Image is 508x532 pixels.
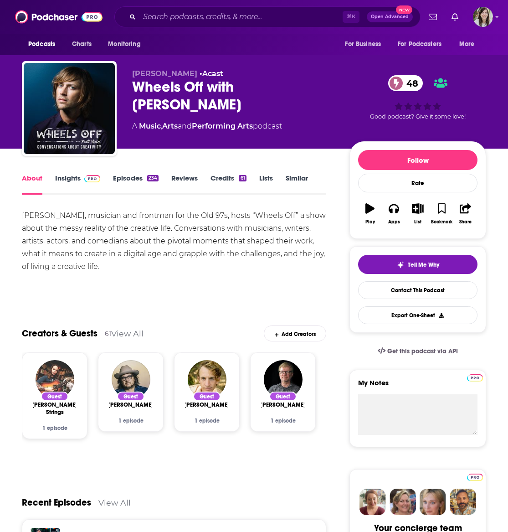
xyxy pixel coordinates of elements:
div: Apps [388,219,400,225]
img: Podchaser Pro [467,474,483,481]
button: Share [454,197,477,230]
button: Apps [382,197,405,230]
span: [PERSON_NAME] [184,401,230,408]
div: 48Good podcast? Give it some love! [349,69,486,126]
a: Credits61 [210,174,246,195]
a: Carl Newman [260,401,306,408]
a: Charts [66,36,97,53]
div: 61 [239,175,246,181]
div: Guest [117,392,144,401]
button: open menu [22,36,67,53]
img: Wheels Off with Rhett Miller [24,63,115,154]
a: Pro website [467,472,483,481]
span: Good podcast? Give it some love! [370,113,466,120]
div: Share [459,219,472,225]
div: Add Creators [264,325,326,341]
span: [PERSON_NAME] Strings [32,401,77,416]
img: User Profile [473,7,493,27]
button: List [406,197,430,230]
button: Open AdvancedNew [367,11,413,22]
div: Bookmark [431,219,452,225]
img: Buck Meek [188,360,226,399]
div: Guest [269,392,297,401]
a: Episodes234 [113,174,159,195]
span: • [200,69,223,78]
button: Bookmark [430,197,453,230]
a: Get this podcast via API [370,340,465,362]
a: Music [139,122,161,130]
a: Performing Arts [192,122,253,130]
span: 48 [397,75,423,91]
a: Show notifications dropdown [448,9,462,25]
a: Creators & Guests [22,328,97,339]
a: Lists [259,174,273,195]
span: New [396,5,412,14]
a: Show notifications dropdown [425,9,441,25]
input: Search podcasts, credits, & more... [139,10,343,24]
div: A podcast [132,121,282,132]
button: tell me why sparkleTell Me Why [358,255,477,274]
img: Podchaser - Follow, Share and Rate Podcasts [15,8,103,26]
div: Search podcasts, credits, & more... [114,6,421,27]
img: Podchaser Pro [467,374,483,382]
div: 1 episode [185,418,228,424]
div: List [414,219,421,225]
button: Export One-Sheet [358,306,477,324]
button: open menu [102,36,152,53]
div: Guest [41,392,68,401]
div: 1 episode [262,418,304,424]
a: Contact This Podcast [358,281,477,299]
a: Reviews [171,174,198,195]
img: Billy Strings [36,360,74,399]
img: Carl Newman [264,360,303,399]
a: InsightsPodchaser Pro [55,174,100,195]
a: Buck Meek [184,401,230,408]
a: Jeff Tweedy [112,360,150,399]
div: [PERSON_NAME], musician and frontman for the Old 97s, hosts “Wheels Off” a show about the messy r... [22,209,326,273]
div: Guest [193,392,221,401]
div: 234 [147,175,159,181]
span: , [161,122,162,130]
button: open menu [453,36,486,53]
a: Jeff Tweedy [108,401,154,408]
a: View All [111,329,144,338]
span: [PERSON_NAME] [260,401,306,408]
div: 1 episode [109,418,152,424]
a: Acast [202,69,223,78]
span: and [178,122,192,130]
a: View All [98,498,131,507]
span: Monitoring [108,38,140,51]
img: Barbara Profile [390,489,416,515]
span: Tell Me Why [408,261,439,269]
span: More [459,38,475,51]
label: My Notes [358,378,477,394]
button: open menu [392,36,455,53]
a: 48 [388,75,423,91]
a: Similar [286,174,308,195]
div: Rate [358,174,477,192]
button: Play [358,197,382,230]
span: [PERSON_NAME] [108,401,154,408]
span: ⌘ K [343,11,359,23]
img: Jules Profile [420,489,446,515]
button: open menu [339,36,392,53]
div: Play [365,219,375,225]
button: Show profile menu [473,7,493,27]
span: For Podcasters [398,38,441,51]
a: Recent Episodes [22,497,91,508]
span: Open Advanced [371,15,409,19]
img: Sydney Profile [359,489,386,515]
a: Pro website [467,373,483,382]
a: Arts [162,122,178,130]
span: Get this podcast via API [387,347,458,355]
span: Charts [72,38,92,51]
button: Follow [358,150,477,170]
img: Jon Profile [450,489,476,515]
span: For Business [345,38,381,51]
div: 1 episode [33,425,76,431]
img: tell me why sparkle [397,261,404,269]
